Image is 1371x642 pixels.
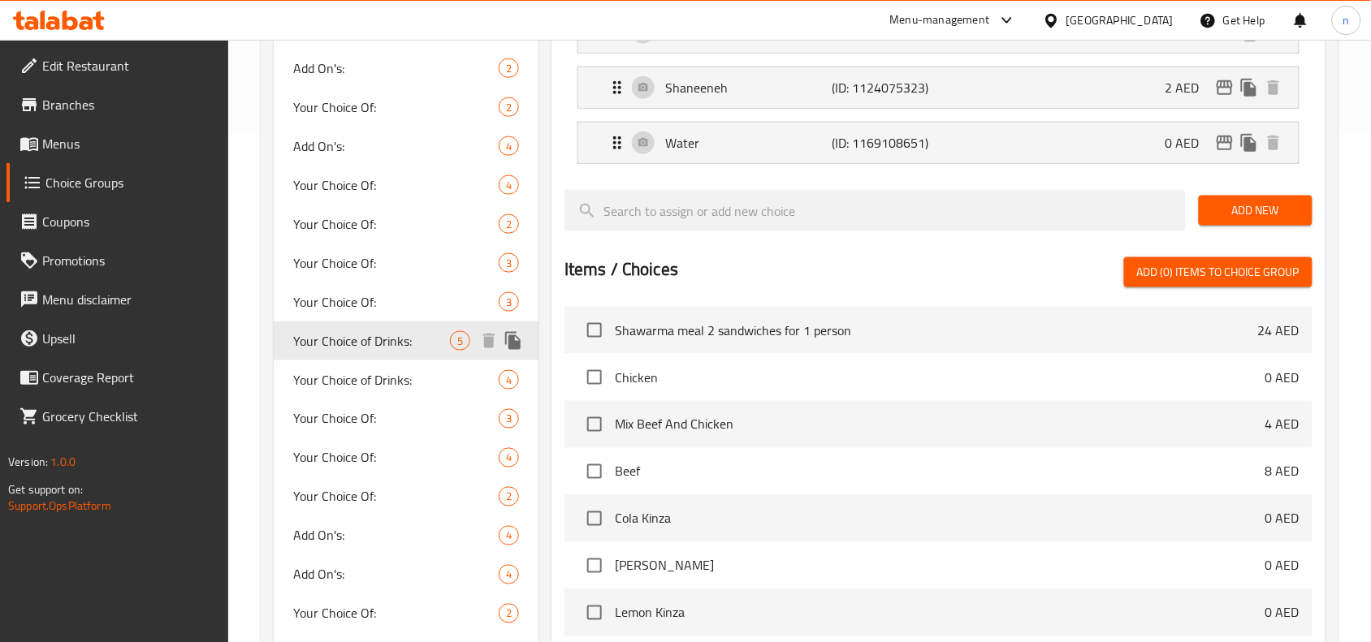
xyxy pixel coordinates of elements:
[564,60,1313,115] li: Expand
[274,594,538,633] div: Your Choice Of:2
[564,257,678,282] h2: Items / Choices
[274,321,538,360] div: Your Choice of Drinks:5deleteduplicate
[578,123,1299,163] div: Expand
[274,88,538,127] div: Your Choice Of:2
[477,329,501,353] button: delete
[577,502,612,536] span: Select choice
[293,487,499,506] span: Your Choice Of:
[451,334,469,349] span: 5
[1261,75,1286,100] button: delete
[615,603,1265,623] span: Lemon Kinza
[42,290,216,309] span: Menu disclaimer
[564,115,1313,170] li: Expand
[615,415,1265,434] span: Mix Beef And Chicken
[499,136,519,156] div: Choices
[6,85,229,124] a: Branches
[1137,262,1300,282] span: Add (0) items to choice group
[274,399,538,438] div: Your Choice Of:3
[578,67,1299,108] div: Expand
[293,565,499,584] span: Add On's:
[500,411,518,427] span: 3
[1212,200,1300,221] span: Add New
[6,280,229,319] a: Menu disclaimer
[499,370,519,390] div: Choices
[832,78,943,97] p: (ID: 1124075323)
[499,604,519,623] div: Choices
[577,313,612,347] span: Select choice
[832,133,943,153] p: (ID: 1169108651)
[6,163,229,202] a: Choice Groups
[293,214,499,234] span: Your Choice Of:
[293,409,499,429] span: Your Choice Of:
[274,166,538,205] div: Your Choice Of:4
[499,448,519,467] div: Choices
[293,370,499,390] span: Your Choice of Drinks:
[564,190,1186,231] input: search
[42,95,216,114] span: Branches
[577,549,612,583] span: Select choice
[832,23,943,42] p: (ID: 1124075322)
[293,175,499,195] span: Your Choice Of:
[500,139,518,154] span: 4
[8,479,83,500] span: Get support on:
[1237,131,1261,155] button: duplicate
[500,61,518,76] span: 2
[665,23,832,42] p: Lemon Kinza
[6,358,229,397] a: Coverage Report
[665,133,832,153] p: Water
[1199,196,1313,226] button: Add New
[274,49,538,88] div: Add On's:2
[1166,78,1213,97] p: 2 AED
[577,455,612,489] span: Select choice
[1265,415,1300,434] p: 4 AED
[499,409,519,429] div: Choices
[1261,131,1286,155] button: delete
[293,253,499,273] span: Your Choice Of:
[577,596,612,630] span: Select choice
[499,253,519,273] div: Choices
[499,292,519,312] div: Choices
[500,567,518,583] span: 4
[615,509,1265,528] span: Cola Kinza
[1124,257,1313,287] button: Add (0) items to choice group
[500,489,518,505] span: 2
[1166,133,1213,153] p: 0 AED
[499,487,519,506] div: Choices
[499,175,519,195] div: Choices
[6,241,229,280] a: Promotions
[1166,23,1213,42] p: 0 AED
[42,134,216,153] span: Menus
[1258,321,1300,340] p: 24 AED
[615,462,1265,481] span: Beef
[274,477,538,516] div: Your Choice Of:2
[293,448,499,467] span: Your Choice Of:
[1265,462,1300,481] p: 8 AED
[499,526,519,545] div: Choices
[890,11,990,30] div: Menu-management
[274,555,538,594] div: Add On's:4
[293,331,450,351] span: Your Choice of Drinks:
[293,604,499,623] span: Your Choice Of:
[293,58,499,78] span: Add On's:
[499,97,519,117] div: Choices
[42,329,216,348] span: Upsell
[501,329,525,353] button: duplicate
[500,528,518,544] span: 4
[6,319,229,358] a: Upsell
[1265,556,1300,575] p: 0 AED
[499,565,519,584] div: Choices
[42,56,216,75] span: Edit Restaurant
[577,360,612,394] span: Select choice
[293,97,499,117] span: Your Choice Of:
[274,127,538,166] div: Add On's:4
[8,451,48,472] span: Version:
[293,526,499,545] span: Add On's:
[500,295,518,310] span: 3
[1265,509,1300,528] p: 0 AED
[274,516,538,555] div: Add On's:4
[293,292,499,312] span: Your Choice Of:
[499,214,519,234] div: Choices
[1213,131,1237,155] button: edit
[42,212,216,231] span: Coupons
[1343,11,1350,29] span: n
